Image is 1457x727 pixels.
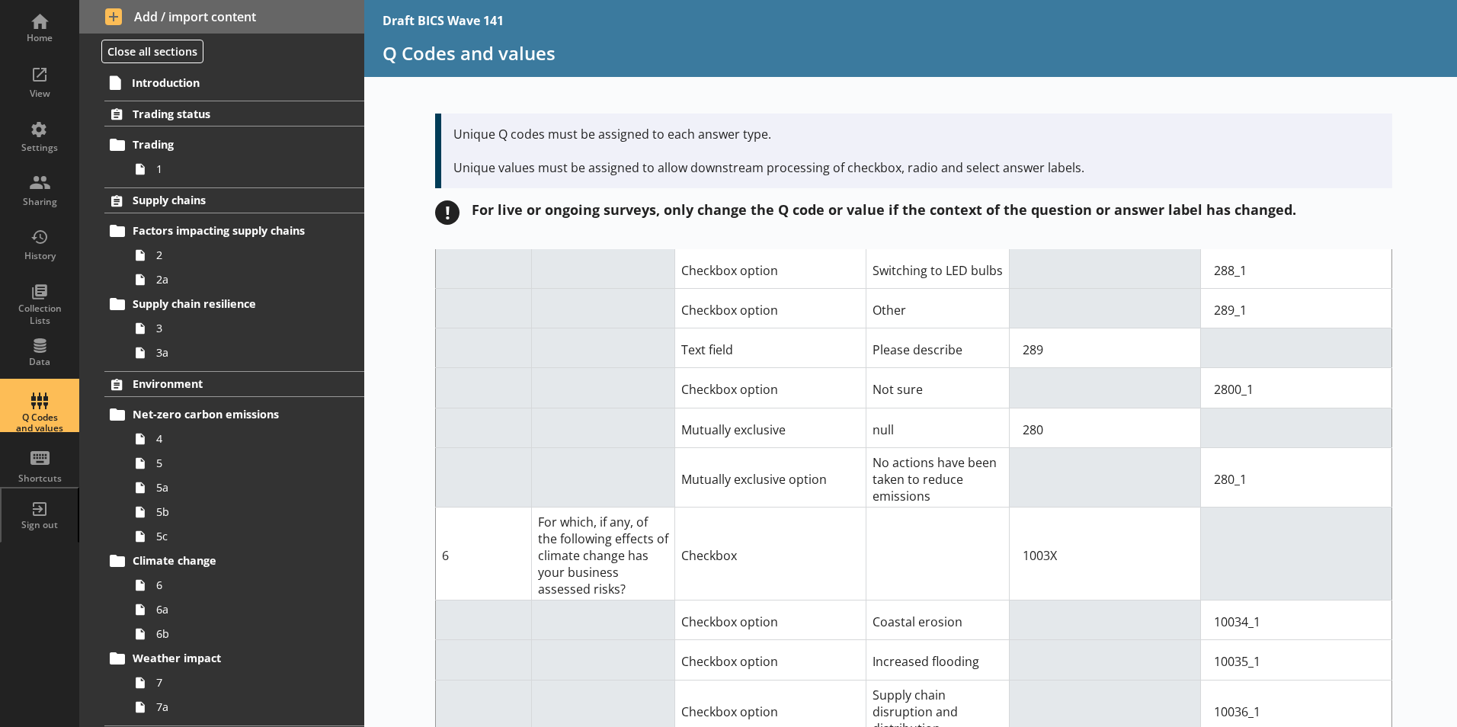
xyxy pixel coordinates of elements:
span: 5c [156,529,325,543]
input: QCode input field [1016,415,1194,445]
td: Other [866,289,1009,328]
li: Trading statusTrading1 [79,101,364,181]
div: Data [13,356,66,368]
td: Not sure [866,368,1009,408]
div: ! [435,200,460,225]
span: Weather impact [133,651,319,665]
div: Draft BICS Wave 141 [383,12,504,29]
li: Supply chainsFactors impacting supply chains22aSupply chain resilience33a [79,187,364,365]
span: Introduction [132,75,319,90]
a: 3 [128,316,364,341]
span: 6a [156,602,325,617]
a: Introduction [104,70,364,94]
a: Climate change [104,549,364,573]
span: 6 [156,578,325,592]
td: Please describe [866,328,1009,368]
span: Climate change [133,553,319,568]
span: 4 [156,431,325,446]
div: Sharing [13,196,66,208]
a: 1 [128,157,364,181]
div: Collection Lists [13,303,66,326]
div: For live or ongoing surveys, only change the Q code or value if the context of the question or an... [472,200,1296,219]
a: Environment [104,371,364,397]
span: 7a [156,700,325,714]
a: 5 [128,451,364,476]
div: Shortcuts [13,472,66,485]
span: 3 [156,321,325,335]
td: Switching to LED bulbs [866,248,1009,288]
td: For which, if any, of the following effects of climate change has your business assessed risks? [531,507,674,600]
a: 7 [128,671,364,695]
a: Trading status [104,101,364,127]
span: 7 [156,675,325,690]
td: No actions have been taken to reduce emissions [866,447,1009,507]
a: Net-zero carbon emissions [104,402,364,427]
td: Increased flooding [866,640,1009,680]
a: Factors impacting supply chains [104,219,364,243]
a: Supply chain resilience [104,292,364,316]
a: Weather impact [104,646,364,671]
td: Checkbox option [674,368,866,408]
td: Checkbox option [674,289,866,328]
td: Checkbox option [674,640,866,680]
li: Climate change66a6b [111,549,364,646]
td: Checkbox option [674,600,866,640]
td: 6 [436,507,532,600]
input: Option Value input field [1207,374,1385,405]
a: 6b [128,622,364,646]
a: 6 [128,573,364,597]
h1: Q Codes and values [383,41,1439,65]
a: 2 [128,243,364,267]
input: Option Value input field [1207,464,1385,495]
div: History [13,250,66,262]
span: 1 [156,162,325,176]
input: Option Value input field [1207,646,1385,677]
span: Supply chain resilience [133,296,319,311]
span: 5b [156,504,325,519]
span: Factors impacting supply chains [133,223,319,238]
span: 5 [156,456,325,470]
li: Supply chain resilience33a [111,292,364,365]
span: Net-zero carbon emissions [133,407,319,421]
span: 2 [156,248,325,262]
input: Option Value input field [1207,255,1385,286]
span: 2a [156,272,325,287]
input: QCode input field [1016,335,1194,365]
a: 5b [128,500,364,524]
p: Unique Q codes must be assigned to each answer type. Unique values must be assigned to allow down... [453,126,1380,176]
a: 5a [128,476,364,500]
div: Sign out [13,519,66,531]
li: Trading1 [111,133,364,181]
a: 7a [128,695,364,719]
td: Text field [674,328,866,368]
li: Factors impacting supply chains22a [111,219,364,292]
td: null [866,408,1009,447]
span: Add / import content [105,8,339,25]
input: Option Value input field [1207,295,1385,325]
span: Supply chains [133,193,319,207]
li: Net-zero carbon emissions455a5b5c [111,402,364,549]
a: Trading [104,133,364,157]
td: Mutually exclusive option [674,447,866,507]
div: View [13,88,66,100]
span: Trading status [133,107,319,121]
a: 3a [128,341,364,365]
a: 6a [128,597,364,622]
a: 5c [128,524,364,549]
input: Option Value input field [1207,607,1385,637]
a: 4 [128,427,364,451]
li: Weather impact77a [111,646,364,719]
div: Home [13,32,66,44]
button: Close all sections [101,40,203,63]
span: 6b [156,626,325,641]
a: Supply chains [104,187,364,213]
td: Checkbox [674,507,866,600]
span: 5a [156,480,325,495]
div: Settings [13,142,66,154]
span: Trading [133,137,319,152]
input: QCode input field [1016,540,1194,571]
li: EnvironmentNet-zero carbon emissions455a5b5cClimate change66a6bWeather impact77a [79,371,364,719]
input: Option Value input field [1207,697,1385,727]
a: 2a [128,267,364,292]
span: Environment [133,376,319,391]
